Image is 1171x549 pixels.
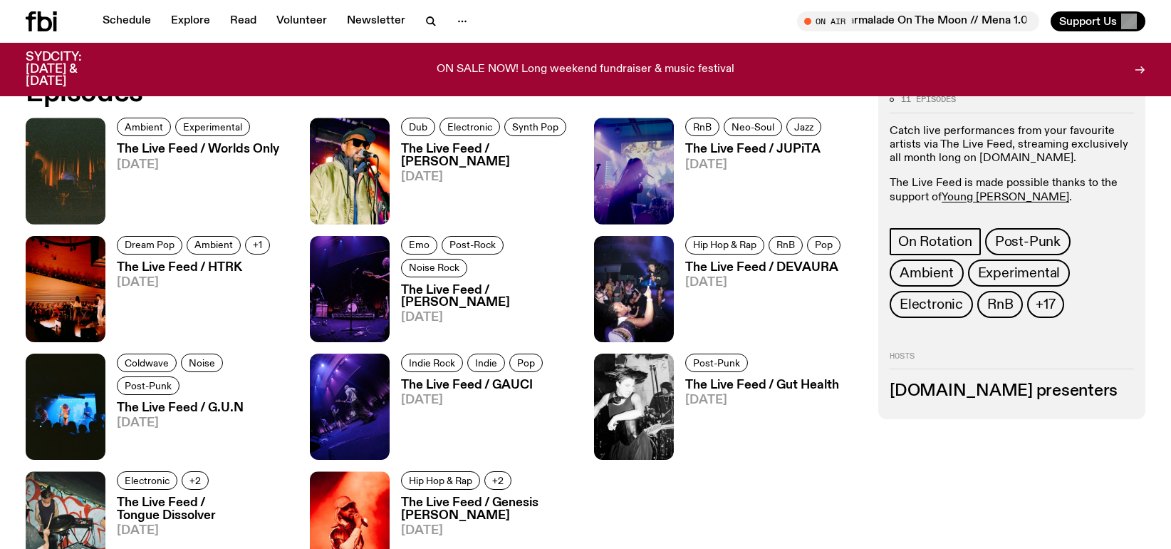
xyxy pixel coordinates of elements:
[685,159,826,171] span: [DATE]
[26,118,105,224] img: A grainy film image of shadowy band figures on stage, with red light behind them
[175,118,250,136] a: Experimental
[401,143,577,168] h3: The Live Feed / [PERSON_NAME]
[693,240,756,250] span: Hip Hop & Rap
[1059,15,1117,28] span: Support Us
[987,297,1013,312] span: RnB
[245,236,270,255] button: +1
[310,118,390,224] img: A portrait shot of Keanu Nelson singing into a microphone, shot from the waist up. He is wearing ...
[125,357,169,368] span: Coldwave
[685,394,839,406] span: [DATE]
[401,236,437,255] a: Emo
[437,63,734,76] p: ON SALE NOW! Long weekend fundraiser & music festival
[492,476,504,486] span: +2
[117,159,279,171] span: [DATE]
[685,143,826,155] h3: The Live Feed / JUPiTA
[685,277,845,289] span: [DATE]
[181,354,223,372] a: Noise
[182,471,209,490] button: +2
[1036,297,1055,312] span: +17
[187,236,241,255] a: Ambient
[105,262,274,342] a: The Live Feed / HTRK[DATE]
[890,228,981,255] a: On Rotation
[117,236,182,255] a: Dream Pop
[125,122,163,133] span: Ambient
[977,291,1023,318] a: RnB
[117,376,179,395] a: Post-Punk
[409,357,455,368] span: Indie Rock
[194,240,233,250] span: Ambient
[401,284,577,309] h3: The Live Feed / [PERSON_NAME]
[26,236,105,342] img: HTRK performing live at Phoenix Central Park, bathed in orange light. Viewed from the perspective...
[117,497,293,521] h3: The Live Feed / Tongue Dissolver
[409,476,472,486] span: Hip Hop & Rap
[890,125,1134,166] p: Catch live performances from your favourite artists via The Live Feed, streaming exclusively all ...
[475,357,497,368] span: Indie
[117,525,293,537] span: [DATE]
[794,122,813,133] span: Jazz
[183,122,242,133] span: Experimental
[409,122,427,133] span: Dub
[467,354,505,372] a: Indie
[901,96,956,103] span: 11 episodes
[390,143,577,224] a: The Live Feed / [PERSON_NAME][DATE]
[685,262,845,274] h3: The Live Feed / DEVAURA
[685,379,839,391] h3: The Live Feed / Gut Health
[125,380,172,391] span: Post-Punk
[401,354,463,372] a: Indie Rock
[685,236,764,255] a: Hip Hop & Rap
[890,260,964,287] a: Ambient
[401,471,480,490] a: Hip Hop & Rap
[978,265,1061,281] span: Experimental
[674,379,839,460] a: The Live Feed / Gut Health[DATE]
[125,476,170,486] span: Electronic
[693,357,740,368] span: Post-Punk
[409,262,459,273] span: Noise Rock
[189,357,215,368] span: Noise
[890,291,973,318] a: Electronic
[117,354,177,372] a: Coldwave
[310,354,390,460] img: A photo of the three members of GAUCI performing live on stage at City Recital Hall, lit up by pu...
[222,11,265,31] a: Read
[162,11,219,31] a: Explore
[685,354,748,372] a: Post-Punk
[674,262,845,342] a: The Live Feed / DEVAURA[DATE]
[401,171,577,183] span: [DATE]
[1051,11,1145,31] button: Support Us
[484,471,511,490] button: +2
[890,177,1134,204] p: The Live Feed is made possible thanks to the support of .
[401,259,467,277] a: Noise Rock
[117,143,279,155] h3: The Live Feed / Worlds Only
[509,354,543,372] a: Pop
[724,118,782,136] a: Neo-Soul
[512,122,558,133] span: Synth Pop
[693,122,712,133] span: RnB
[401,118,435,136] a: Dub
[517,357,535,368] span: Pop
[968,260,1071,287] a: Experimental
[898,234,972,250] span: On Rotation
[442,236,504,255] a: Post-Rock
[117,402,293,414] h3: The Live Feed / G.U.N
[890,352,1134,369] h2: Hosts
[105,143,279,224] a: The Live Feed / Worlds Only[DATE]
[401,379,547,391] h3: The Live Feed / GAUCI
[890,384,1134,399] h3: [DOMAIN_NAME] presenters
[942,191,1069,202] a: Young [PERSON_NAME]
[125,240,175,250] span: Dream Pop
[900,297,963,312] span: Electronic
[26,81,766,106] h2: Episodes
[253,240,262,250] span: +1
[594,354,674,460] img: A black and white photo of Gut Health playing live.
[268,11,335,31] a: Volunteer
[117,118,171,136] a: Ambient
[786,118,821,136] a: Jazz
[26,354,105,460] img: A film photo of the band G.U.N. performing at the Landsdowne, bathed in blue light
[390,284,577,342] a: The Live Feed / [PERSON_NAME][DATE]
[189,476,201,486] span: +2
[449,240,496,250] span: Post-Rock
[117,471,177,490] a: Electronic
[776,240,795,250] span: RnB
[401,394,547,406] span: [DATE]
[797,11,1039,31] button: On AirMarmalade On The Moon // Mena 1.0
[401,525,577,537] span: [DATE]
